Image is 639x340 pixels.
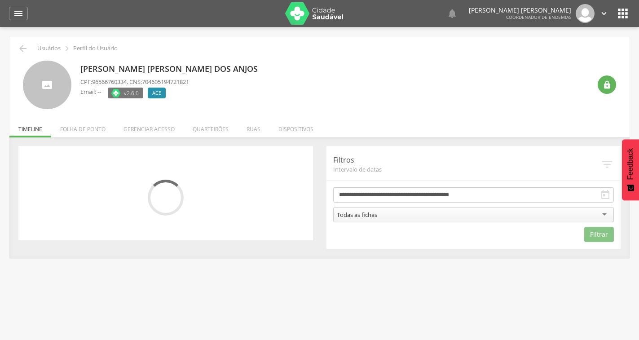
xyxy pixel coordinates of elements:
[333,155,601,165] p: Filtros
[584,227,614,242] button: Filtrar
[124,88,139,97] span: v2.6.0
[600,158,614,171] i: 
[73,45,118,52] p: Perfil do Usuário
[92,78,127,86] span: 96566760334
[152,89,161,97] span: ACE
[18,43,28,54] i: Voltar
[598,75,616,94] div: Resetar senha
[599,9,609,18] i: 
[9,7,28,20] a: 
[238,116,269,137] li: Ruas
[62,44,72,53] i: 
[447,4,458,23] a: 
[51,116,115,137] li: Folha de ponto
[603,80,612,89] i: 
[269,116,322,137] li: Dispositivos
[616,6,630,21] i: 
[447,8,458,19] i: 
[37,45,61,52] p: Usuários
[108,88,143,98] label: Versão do aplicativo
[622,139,639,200] button: Feedback - Mostrar pesquisa
[333,165,601,173] span: Intervalo de datas
[115,116,184,137] li: Gerenciar acesso
[626,148,635,180] span: Feedback
[506,14,571,20] span: Coordenador de Endemias
[600,190,611,200] i: 
[80,88,101,96] p: Email: --
[13,8,24,19] i: 
[469,7,571,13] p: [PERSON_NAME] [PERSON_NAME]
[337,211,377,219] div: Todas as fichas
[142,78,189,86] span: 704605194721821
[184,116,238,137] li: Quarteirões
[80,63,262,75] p: [PERSON_NAME] [PERSON_NAME] dos Anjos
[80,78,189,86] p: CPF: , CNS:
[599,4,609,23] a: 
